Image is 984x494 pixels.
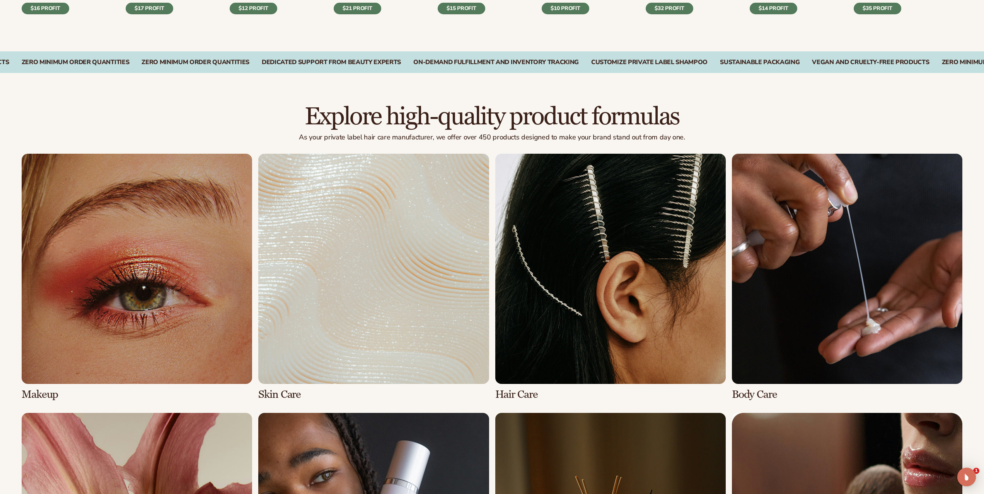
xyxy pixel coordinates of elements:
[258,389,489,401] h3: Skin Care
[413,59,579,66] div: On-Demand Fulfillment and Inventory Tracking
[495,154,726,401] div: 3 / 8
[646,3,693,14] div: $32 PROFIT
[973,468,979,474] span: 1
[262,59,401,66] div: Dedicated Support From Beauty Experts
[22,3,69,14] div: $16 PROFIT
[750,3,797,14] div: $14 PROFIT
[334,3,381,14] div: $21 PROFIT
[732,389,962,401] h3: Body Care
[22,389,252,401] h3: Makeup
[854,3,901,14] div: $35 PROFIT
[812,59,929,66] div: VEGAN AND CRUELTY-FREE PRODUCTS
[230,3,277,14] div: $12 PROFIT
[22,59,130,66] div: Zero Minimum Order QuantitieS
[720,59,800,66] div: SUSTAINABLE PACKAGING
[142,59,249,66] div: Zero Minimum Order QuantitieS
[495,389,726,401] h3: Hair Care
[957,468,976,486] div: Open Intercom Messenger
[22,104,962,130] h2: Explore high-quality product formulas
[22,133,962,142] p: As your private label hair care manufacturer, we offer over 450 products designed to make your br...
[258,154,489,401] div: 2 / 8
[542,3,589,14] div: $10 PROFIT
[438,3,485,14] div: $15 PROFIT
[591,59,708,66] div: CUSTOMIZE PRIVATE LABEL SHAMPOO
[22,154,252,401] div: 1 / 8
[126,3,173,14] div: $17 PROFIT
[732,154,962,401] div: 4 / 8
